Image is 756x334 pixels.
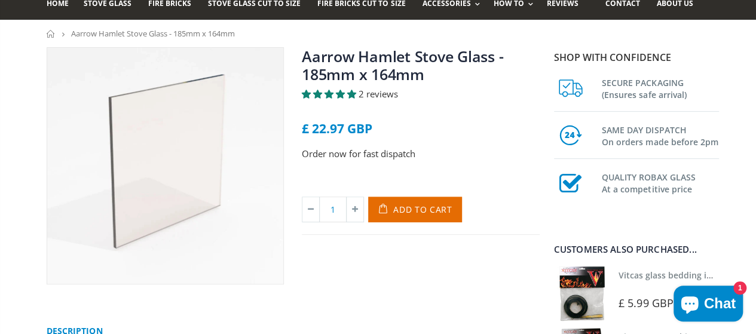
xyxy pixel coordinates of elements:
button: Add to Cart [368,197,462,222]
inbox-online-store-chat: Shopify online store chat [670,286,746,324]
span: 2 reviews [359,88,398,100]
a: Home [47,30,56,38]
span: £ 5.99 GBP [619,296,674,310]
img: Vitcas stove glass bedding in tape [554,266,610,321]
h3: QUALITY ROBAX GLASS At a competitive price [602,169,719,195]
img: squarestoveglass_7ef36620-f4de-4250-b7a8-7877eb0ad7b5_800x_crop_center.webp [47,48,284,284]
p: Order now for fast dispatch [302,147,540,161]
span: 5.00 stars [302,88,359,100]
span: Add to Cart [393,204,452,215]
span: £ 22.97 GBP [302,120,372,137]
span: Aarrow Hamlet Stove Glass - 185mm x 164mm [71,28,235,39]
div: Customers also purchased... [554,245,719,254]
h3: SECURE PACKAGING (Ensures safe arrival) [602,75,719,101]
a: Aarrow Hamlet Stove Glass - 185mm x 164mm [302,46,503,84]
p: Shop with confidence [554,50,719,65]
h3: SAME DAY DISPATCH On orders made before 2pm [602,122,719,148]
